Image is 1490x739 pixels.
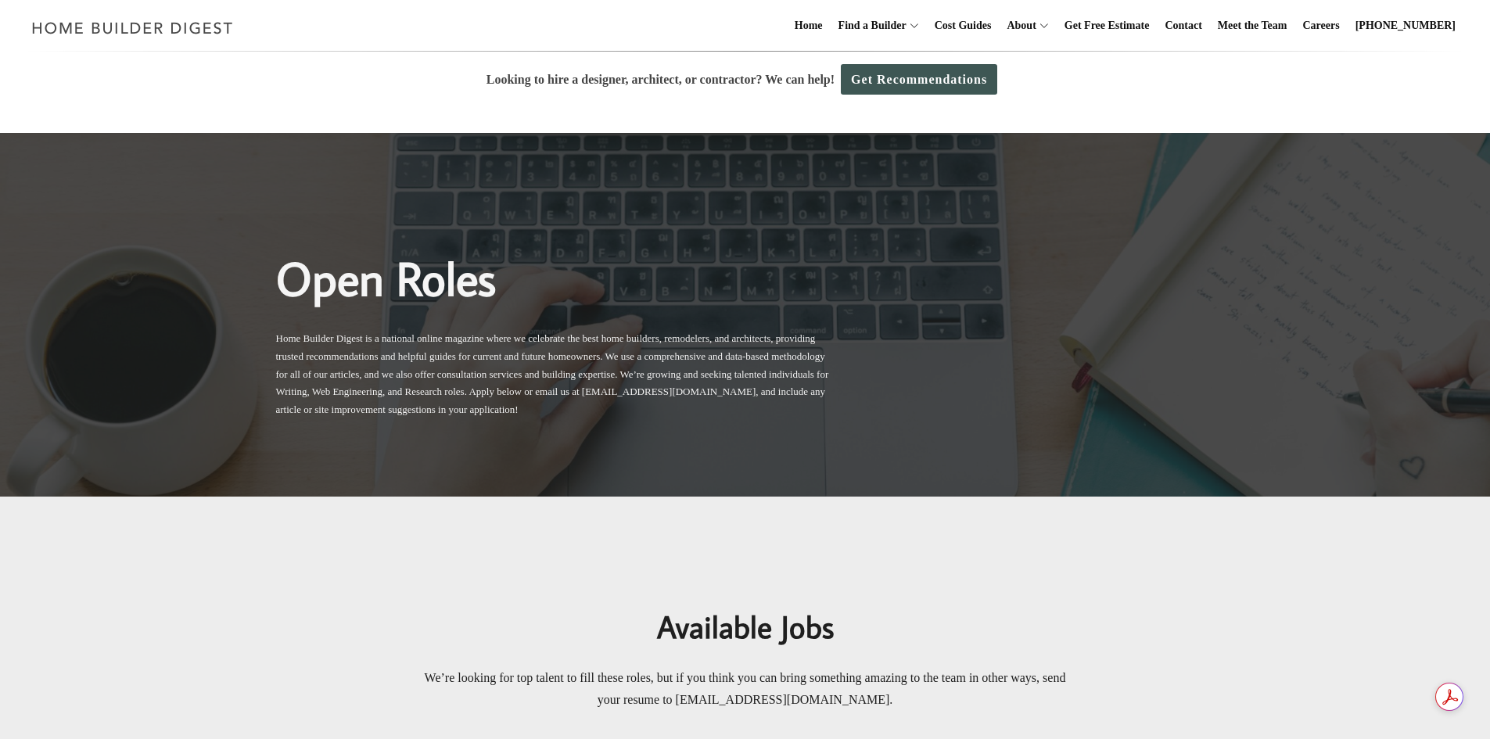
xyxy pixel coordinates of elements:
[788,1,829,51] a: Home
[1000,1,1036,51] a: About
[417,667,1074,711] p: We’re looking for top talent to fill these roles, but if you think you can bring something amazin...
[276,196,835,313] h2: Open Roles
[1349,1,1462,51] a: [PHONE_NUMBER]
[1058,1,1156,51] a: Get Free Estimate
[841,64,997,95] a: Get Recommendations
[25,13,240,43] img: Home Builder Digest
[1212,1,1294,51] a: Meet the Team
[928,1,998,51] a: Cost Guides
[1297,1,1346,51] a: Careers
[832,1,907,51] a: Find a Builder
[417,572,1074,650] h2: Available Jobs
[1158,1,1208,51] a: Contact
[276,330,835,419] p: Home Builder Digest is a national online magazine where we celebrate the best home builders, remo...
